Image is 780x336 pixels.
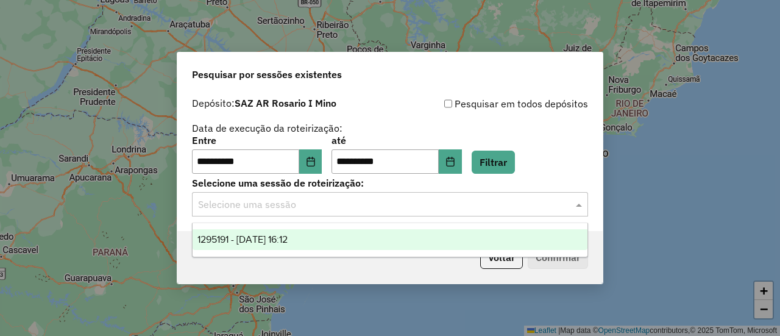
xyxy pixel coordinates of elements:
button: Filtrar [472,151,515,174]
label: até [331,133,461,148]
label: Data de execução da roteirização: [192,121,342,135]
div: Pesquisar em todos depósitos [390,96,588,111]
ng-dropdown-panel: Options list [192,223,588,257]
label: Selecione uma sessão de roteirização: [192,176,588,190]
span: 1295191 - [DATE] 16:12 [197,234,288,245]
button: Voltar [480,246,523,269]
button: Choose Date [439,149,462,174]
strong: SAZ AR Rosario I Mino [235,97,336,109]
label: Entre [192,133,322,148]
span: Pesquisar por sessões existentes [192,67,342,82]
button: Choose Date [299,149,322,174]
label: Depósito: [192,96,336,110]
